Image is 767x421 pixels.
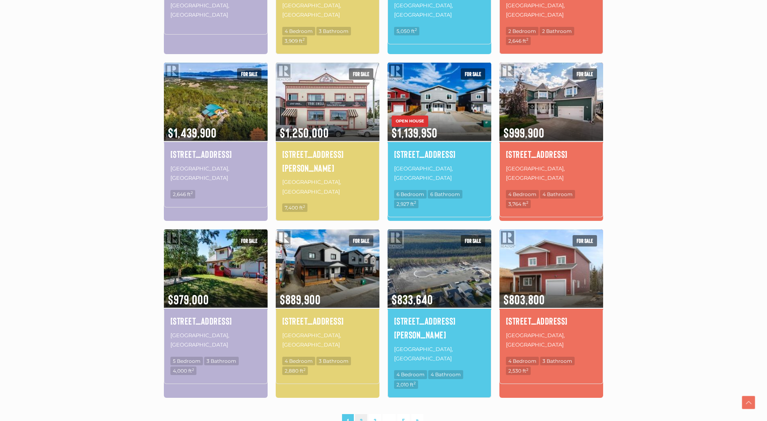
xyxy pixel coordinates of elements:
span: 4 Bedroom [506,357,539,365]
span: 3,909 ft [282,37,307,45]
span: 6 Bedroom [394,190,427,199]
span: 4 Bedroom [282,27,315,35]
img: 203 HANSON STREET, Whitehorse, Yukon [276,61,379,142]
span: $833,640 [388,281,491,308]
span: 2 Bedroom [506,27,538,35]
sup: 2 [526,367,528,372]
span: For sale [237,235,261,246]
sup: 2 [526,200,528,205]
span: 2,010 ft [394,380,418,389]
span: $1,250,000 [276,114,379,141]
span: 2,646 ft [506,37,531,45]
a: [STREET_ADDRESS] [282,314,373,328]
span: 3 Bathroom [316,27,351,35]
span: 4 Bathroom [540,190,575,199]
span: 2,530 ft [506,366,531,375]
a: [STREET_ADDRESS] [170,147,261,161]
sup: 2 [303,367,305,372]
span: 4 Bathroom [428,370,463,379]
img: 47 ELLWOOD STREET, Whitehorse, Yukon [388,61,491,142]
img: 2001 CENTENNIAL STREET, Whitehorse, Yukon [164,228,268,309]
span: $803,800 [499,281,603,308]
img: 1745 NORTH KLONDIKE HIGHWAY, Whitehorse North, Yukon [164,61,268,142]
span: 7,400 ft [282,203,307,212]
span: 2,880 ft [282,366,308,375]
span: 5,050 ft [394,27,419,35]
span: $1,139,950 [388,114,491,141]
a: [STREET_ADDRESS] [394,147,485,161]
p: [GEOGRAPHIC_DATA], [GEOGRAPHIC_DATA] [282,177,373,197]
p: [GEOGRAPHIC_DATA], [GEOGRAPHIC_DATA] [282,330,373,351]
sup: 2 [526,37,528,41]
sup: 2 [414,381,416,385]
img: 38 BERYL PLACE, Whitehorse, Yukon [388,228,491,309]
a: [STREET_ADDRESS][PERSON_NAME] [394,314,485,341]
span: For sale [461,68,485,80]
span: For sale [573,68,597,80]
span: 6 Bathroom [428,190,462,199]
a: [STREET_ADDRESS][PERSON_NAME] [282,147,373,175]
span: 5 Bedroom [170,357,203,365]
sup: 2 [303,204,305,209]
p: [GEOGRAPHIC_DATA], [GEOGRAPHIC_DATA] [170,330,261,351]
p: [GEOGRAPHIC_DATA], [GEOGRAPHIC_DATA] [506,163,597,184]
span: 3,764 ft [506,200,531,208]
span: 4 Bedroom [394,370,427,379]
a: [STREET_ADDRESS] [506,314,597,328]
img: 33 WYVERN AVENUE, Whitehorse, Yukon [276,228,379,309]
span: 3 Bathroom [540,357,575,365]
p: [GEOGRAPHIC_DATA], [GEOGRAPHIC_DATA] [394,163,485,184]
span: $1,439,900 [164,114,268,141]
a: [STREET_ADDRESS] [170,314,261,328]
span: For sale [349,235,373,246]
span: 3 Bathroom [316,357,351,365]
p: [GEOGRAPHIC_DATA], [GEOGRAPHIC_DATA] [506,330,597,351]
sup: 2 [191,190,193,195]
span: 3 Bathroom [204,357,239,365]
span: 4 Bedroom [506,190,539,199]
a: [STREET_ADDRESS] [506,147,597,161]
span: 2,927 ft [394,200,418,208]
span: For sale [237,68,261,80]
span: 4,000 ft [170,366,196,375]
p: [GEOGRAPHIC_DATA], [GEOGRAPHIC_DATA] [170,163,261,184]
span: For sale [573,235,597,246]
sup: 2 [414,200,416,205]
sup: 2 [415,27,417,32]
span: 2,646 ft [170,190,195,199]
span: 4 Bedroom [282,357,315,365]
span: $999,900 [499,114,603,141]
sup: 2 [303,37,305,41]
img: 24 FLORA AVENUE, Whitehorse, Yukon [499,228,603,309]
span: OPEN HOUSE [392,116,428,127]
span: 2 Bathroom [540,27,574,35]
span: $889,900 [276,281,379,308]
img: 5 GEM PLACE, Whitehorse, Yukon [499,61,603,142]
span: For sale [349,68,373,80]
p: [GEOGRAPHIC_DATA], [GEOGRAPHIC_DATA] [394,344,485,364]
span: For sale [461,235,485,246]
span: $979,000 [164,281,268,308]
sup: 2 [192,367,194,372]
